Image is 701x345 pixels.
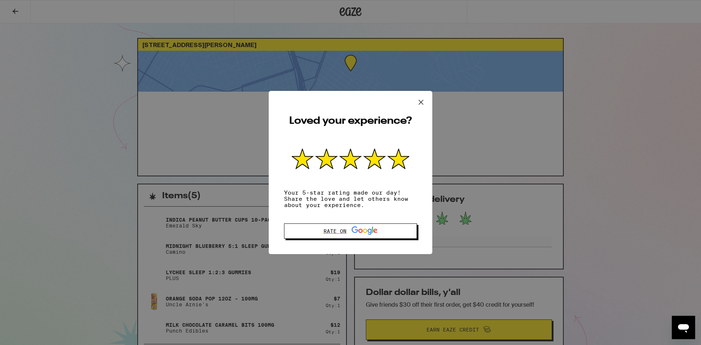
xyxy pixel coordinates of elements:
div: Rate on [323,226,378,236]
p: Your 5-star rating made our day! Share the love and let others know about your experience. [284,189,417,208]
iframe: Button to launch messaging window, conversation in progress [672,316,695,339]
h2: Loved your experience? [284,114,417,128]
button: Rate on [284,223,417,239]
